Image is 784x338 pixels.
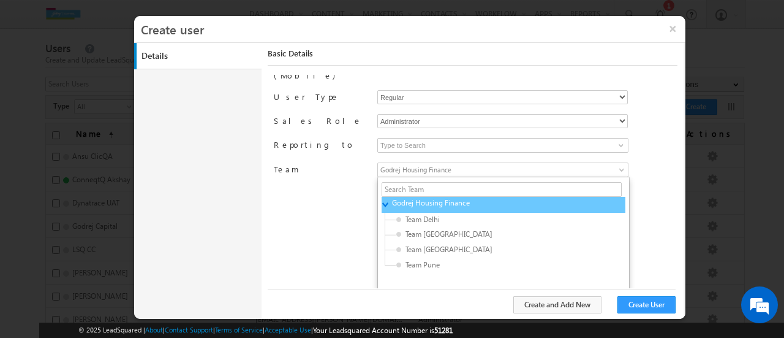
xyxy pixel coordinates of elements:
[274,163,367,175] label: Team
[78,325,453,336] span: © 2025 LeadSquared | | | | |
[215,326,263,334] a: Terms of Service
[21,64,51,80] img: d_60004797649_company_0_60004797649
[265,326,311,334] a: Acceptable Use
[201,6,230,36] div: Minimize live chat window
[392,198,508,209] span: Godrej Housing Finance
[167,258,222,275] em: Start Chat
[396,244,513,255] span: Team [GEOGRAPHIC_DATA]
[378,163,565,177] span: Godrej Housing Finance
[513,296,601,313] button: Create and Add New
[660,16,686,42] button: ×
[268,48,677,66] div: Basic Details
[145,326,163,334] a: About
[313,326,453,335] span: Your Leadsquared Account Number is
[141,16,685,42] h3: Create user
[274,114,367,126] label: Sales Role
[434,326,453,335] span: 51281
[612,139,627,152] a: Show All Items
[617,296,676,313] button: Create User
[396,229,513,240] span: Team [GEOGRAPHIC_DATA]
[274,90,367,102] label: User Type
[377,138,628,153] input: Type to Search
[396,214,513,225] span: Team Delhi
[137,43,264,69] a: Details
[382,182,622,197] input: Search Team
[396,259,513,271] span: Team Pune
[165,326,213,334] a: Contact Support
[64,64,206,80] div: Chat with us now
[16,113,224,249] textarea: Type your message and hit 'Enter'
[274,138,367,150] label: Reporting to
